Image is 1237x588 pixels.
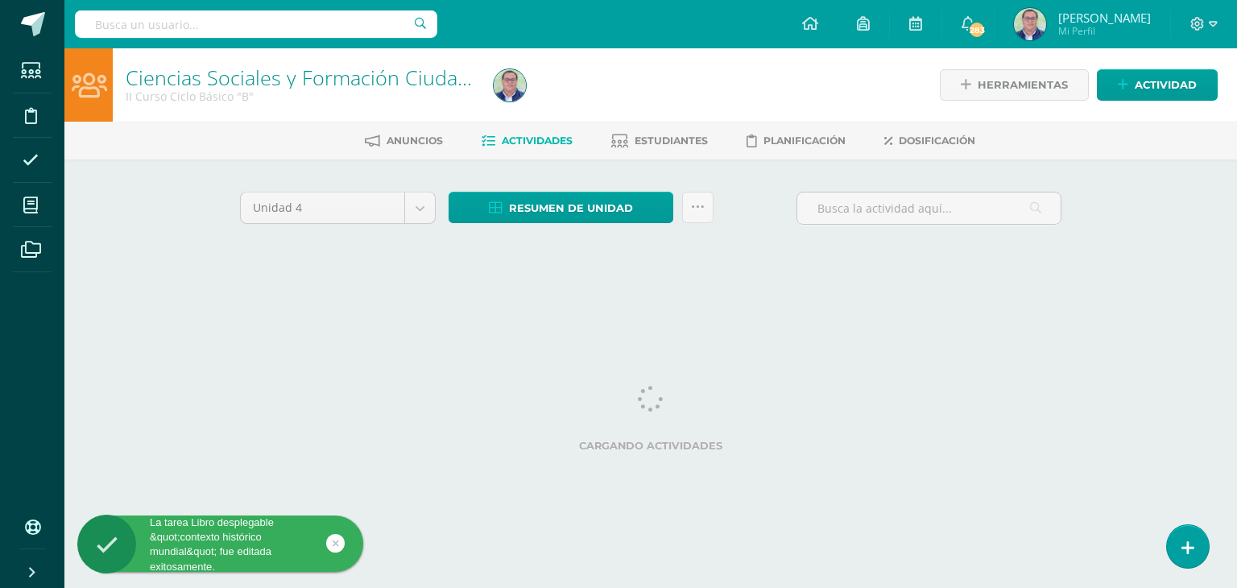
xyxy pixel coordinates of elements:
[449,192,673,223] a: Resumen de unidad
[509,193,633,223] span: Resumen de unidad
[1014,8,1046,40] img: eac5640a810b8dcfe6ce893a14069202.png
[494,69,526,101] img: eac5640a810b8dcfe6ce893a14069202.png
[1135,70,1197,100] span: Actividad
[387,135,443,147] span: Anuncios
[126,66,474,89] h1: Ciencias Sociales y Formación Ciudadana
[797,193,1061,224] input: Busca la actividad aquí...
[635,135,708,147] span: Estudiantes
[77,516,363,572] div: La tarea Libro desplegable &quot;contexto histórico mundial&quot; fue editada exitosamente.
[763,135,846,147] span: Planificación
[502,135,573,147] span: Actividades
[126,64,503,91] a: Ciencias Sociales y Formación Ciudadana
[1058,24,1151,38] span: Mi Perfil
[1058,10,1151,26] span: [PERSON_NAME]
[75,10,437,38] input: Busca un usuario...
[899,135,975,147] span: Dosificación
[365,128,443,154] a: Anuncios
[126,89,474,104] div: II Curso Ciclo Básico 'B'
[611,128,708,154] a: Estudiantes
[482,128,573,154] a: Actividades
[968,21,986,39] span: 283
[747,128,846,154] a: Planificación
[253,193,392,223] span: Unidad 4
[1097,69,1218,101] a: Actividad
[978,70,1068,100] span: Herramientas
[884,128,975,154] a: Dosificación
[240,440,1061,452] label: Cargando actividades
[940,69,1089,101] a: Herramientas
[241,193,435,223] a: Unidad 4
